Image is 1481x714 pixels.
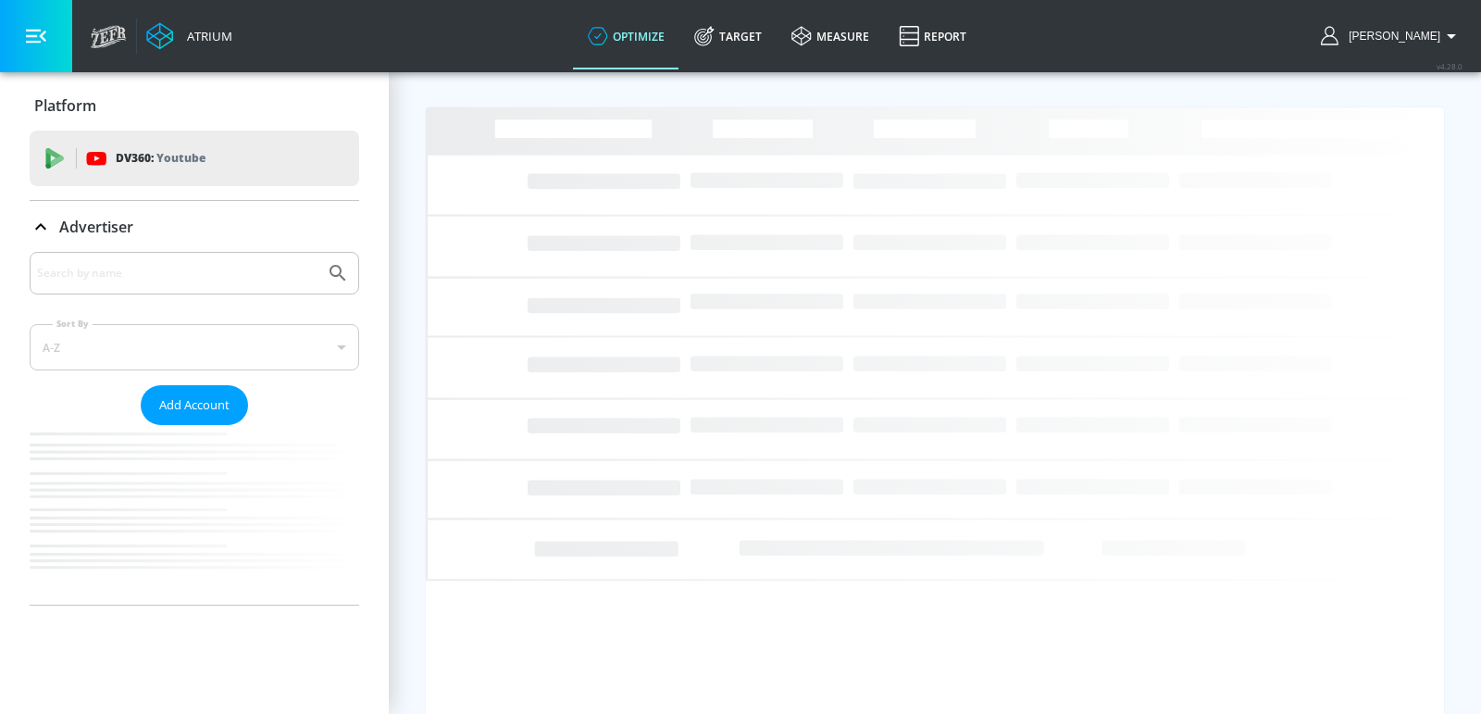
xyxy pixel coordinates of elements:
div: Advertiser [30,201,359,253]
a: measure [777,3,884,69]
p: Platform [34,95,96,116]
label: Sort By [53,318,93,330]
div: DV360: Youtube [30,131,359,186]
div: A-Z [30,324,359,370]
a: Atrium [146,22,232,50]
span: login as: eugenia.kim@zefr.com [1341,30,1440,43]
a: optimize [573,3,679,69]
p: Youtube [156,148,205,168]
button: Add Account [141,385,248,425]
input: Search by name [37,261,317,285]
span: Add Account [159,395,230,416]
p: Advertiser [59,217,133,237]
nav: list of Advertiser [30,425,359,605]
div: Platform [30,80,359,132]
div: Atrium [180,28,232,44]
p: DV360: [116,148,205,169]
a: Report [884,3,981,69]
div: Advertiser [30,252,359,605]
span: v 4.28.0 [1437,61,1462,71]
button: [PERSON_NAME] [1321,25,1462,47]
a: Target [679,3,777,69]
